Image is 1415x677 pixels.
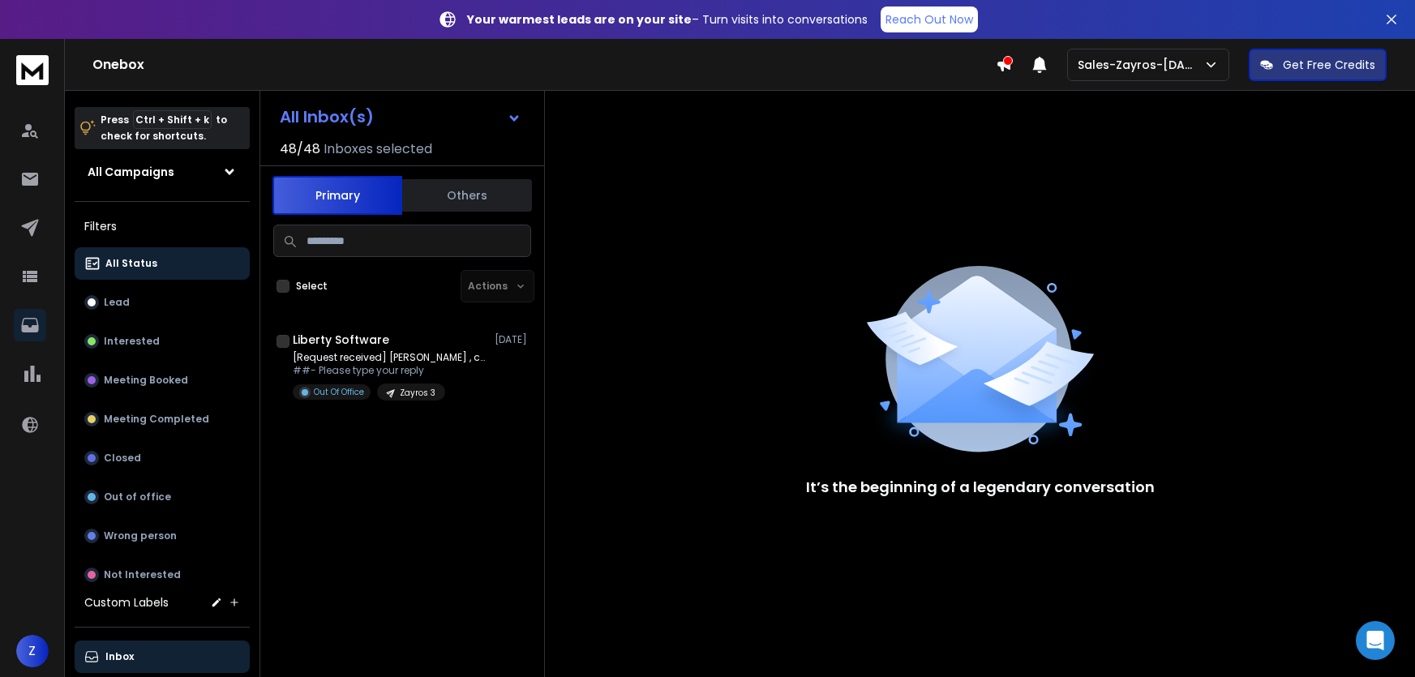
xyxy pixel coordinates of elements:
button: Closed [75,442,250,474]
p: All Status [105,257,157,270]
p: Closed [104,452,141,465]
button: Others [402,178,532,213]
div: Open Intercom Messenger [1356,621,1395,660]
button: Z [16,635,49,667]
button: All Inbox(s) [267,101,534,133]
p: It’s the beginning of a legendary conversation [806,476,1155,499]
h1: All Inbox(s) [280,109,374,125]
button: Meeting Completed [75,403,250,435]
p: – Turn visits into conversations [467,11,868,28]
a: Reach Out Now [881,6,978,32]
p: Lead [104,296,130,309]
button: Meeting Booked [75,364,250,396]
button: Inbox [75,641,250,673]
strong: Your warmest leads are on your site [467,11,692,28]
p: Meeting Completed [104,413,209,426]
span: 48 / 48 [280,139,320,159]
button: Interested [75,325,250,358]
h3: Filters [75,215,250,238]
p: Interested [104,335,160,348]
p: Reach Out Now [885,11,973,28]
p: Not Interested [104,568,181,581]
button: Wrong person [75,520,250,552]
h3: Inboxes selected [324,139,432,159]
p: [DATE] [495,333,531,346]
h1: Liberty Software [293,332,389,348]
button: All Campaigns [75,156,250,188]
p: Sales-Zayros-[DATE] [1078,57,1203,73]
button: Lead [75,286,250,319]
button: Not Interested [75,559,250,591]
label: Select [296,280,328,293]
p: [Request received] [PERSON_NAME] , can [293,351,487,364]
h1: All Campaigns [88,164,174,180]
button: Out of office [75,481,250,513]
p: ##- Please type your reply [293,364,487,377]
h1: Onebox [92,55,996,75]
p: Press to check for shortcuts. [101,112,227,144]
p: Meeting Booked [104,374,188,387]
button: Primary [272,176,402,215]
p: Zayros 3 [400,387,435,399]
h3: Custom Labels [84,594,169,611]
p: Get Free Credits [1283,57,1375,73]
span: Ctrl + Shift + k [133,110,212,129]
p: Out Of Office [314,386,364,398]
p: Wrong person [104,529,177,542]
p: Out of office [104,491,171,503]
img: logo [16,55,49,85]
button: Get Free Credits [1249,49,1387,81]
p: Inbox [105,650,134,663]
button: All Status [75,247,250,280]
